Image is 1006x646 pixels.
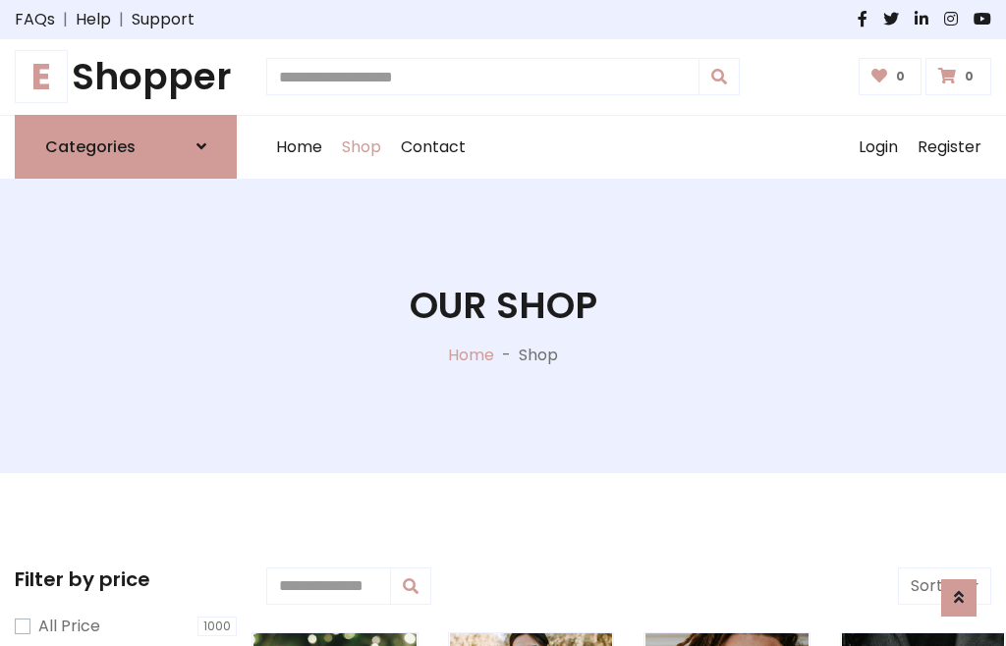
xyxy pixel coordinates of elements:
[849,116,908,179] a: Login
[197,617,237,636] span: 1000
[410,284,597,328] h1: Our Shop
[15,55,237,99] a: EShopper
[859,58,922,95] a: 0
[391,116,475,179] a: Contact
[960,68,978,85] span: 0
[494,344,519,367] p: -
[898,567,991,605] button: Sort by
[925,58,991,95] a: 0
[132,8,195,31] a: Support
[908,116,991,179] a: Register
[332,116,391,179] a: Shop
[55,8,76,31] span: |
[111,8,132,31] span: |
[76,8,111,31] a: Help
[15,8,55,31] a: FAQs
[15,50,68,103] span: E
[891,68,910,85] span: 0
[519,344,558,367] p: Shop
[15,115,237,179] a: Categories
[38,615,100,638] label: All Price
[266,116,332,179] a: Home
[45,137,136,156] h6: Categories
[15,55,237,99] h1: Shopper
[15,567,237,591] h5: Filter by price
[448,344,494,366] a: Home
